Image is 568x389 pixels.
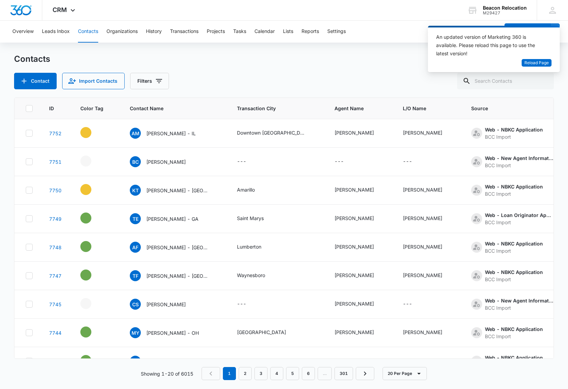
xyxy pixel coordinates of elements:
a: Page 301 [334,367,353,380]
div: [PERSON_NAME] [334,329,374,336]
div: --- [237,158,246,166]
a: Page 3 [254,367,268,380]
div: [PERSON_NAME] [403,186,442,193]
a: Navigate to contact details page for Brennan Coldiron [49,159,61,165]
div: - - Select to Edit Field [80,327,104,337]
div: Source - [object Object] - Select to Edit Field [471,268,555,283]
div: Agent Name - - Select to Edit Field [334,158,356,166]
button: 20 Per Page [383,367,427,380]
span: AM [130,128,141,139]
div: BCC Import [485,276,543,283]
p: [PERSON_NAME] - [GEOGRAPHIC_DATA] [146,272,208,279]
div: BCC Import [485,133,543,140]
div: Agent Name - Omar Din - Select to Edit Field [334,243,386,251]
a: Page 6 [302,367,315,380]
div: Source - [object Object] - Select to Edit Field [471,126,555,140]
button: Import Contacts [62,73,125,89]
div: BCC Import [485,247,543,254]
div: [PERSON_NAME] [403,129,442,136]
a: Next Page [356,367,374,380]
div: [PERSON_NAME] [334,272,374,279]
div: Web - NBKC Application [485,183,543,190]
div: - - Select to Edit Field [80,213,104,224]
a: Navigate to contact details page for Adam Masud - IL [49,130,61,136]
p: [PERSON_NAME] - GA [146,215,198,222]
span: TE [130,213,141,224]
span: KT [130,185,141,196]
span: JH [130,356,141,367]
div: Source - [object Object] - Select to Edit Field [471,240,555,254]
button: Reload Page [522,59,552,67]
div: Contact Name - Tory Ferguson - VA - Select to Edit Field [130,270,220,281]
div: Lumberton [237,243,261,250]
div: - - Select to Edit Field [80,241,104,252]
div: - - Select to Edit Field [80,355,104,366]
div: [PERSON_NAME] [334,186,374,193]
div: [PERSON_NAME] [403,357,442,364]
div: [GEOGRAPHIC_DATA] [237,329,286,336]
div: --- [403,300,412,308]
a: Navigate to contact details page for Kyle Thompson - TX [49,187,61,193]
span: Agent Name [334,105,386,112]
div: Web - New Agent Information [485,297,554,304]
button: Calendar [254,21,275,43]
div: Transaction City - Amarillo - Select to Edit Field [237,186,267,194]
a: Navigate to contact details page for Michael Yancey - OH [49,330,61,336]
button: Overview [12,21,34,43]
span: Contact Name [130,105,211,112]
div: Source - [object Object] - Select to Edit Field [471,155,566,169]
div: BCC Import [485,304,554,311]
div: L/O Name - Paul Brown - Select to Edit Field [403,357,455,365]
a: Navigate to contact details page for James Hinkel - GA [49,358,61,364]
div: Contact Name - Adam Masud - IL - Select to Edit Field [130,128,208,139]
div: Amarillo [237,186,255,193]
div: [PERSON_NAME] [334,357,374,364]
span: L/O Name [403,105,455,112]
div: Source - [object Object] - Select to Edit Field [471,325,555,340]
div: - - Select to Edit Field [80,184,104,195]
div: Contact Name - Travis Esposito - GA - Select to Edit Field [130,213,211,224]
div: Web - NBKC Application [485,354,543,361]
button: Leads Inbox [42,21,70,43]
div: Contact Name - Brennan Coldiron - Select to Edit Field [130,156,198,167]
p: [PERSON_NAME] - OH [146,329,199,336]
a: Page 5 [286,367,299,380]
div: account name [483,5,527,11]
button: Organizations [106,21,138,43]
div: Source - [object Object] - Select to Edit Field [471,354,555,368]
span: Color Tag [80,105,103,112]
a: Navigate to contact details page for Alesia Franco - NJ [49,244,61,250]
div: account id [483,11,527,15]
div: Agent Name - Kayla O'Quinn - Select to Edit Field [334,357,386,365]
button: Transactions [170,21,198,43]
button: History [146,21,162,43]
a: Page 2 [239,367,252,380]
div: Source - [object Object] - Select to Edit Field [471,211,566,226]
button: Tasks [233,21,246,43]
p: [PERSON_NAME] - [GEOGRAPHIC_DATA] [146,187,208,194]
p: [PERSON_NAME] - IL [146,130,196,137]
div: [PERSON_NAME] [403,243,442,250]
a: Navigate to contact details page for Tory Ferguson - VA [49,273,61,279]
div: An updated version of Marketing 360 is available. Please reload this page to use the latest version! [436,33,543,58]
div: [PERSON_NAME] [334,129,374,136]
div: [PERSON_NAME] [403,215,442,222]
div: Transaction City - - Select to Edit Field [237,300,259,308]
nav: Pagination [202,367,374,380]
button: Filters [130,73,169,89]
button: Add Contact [14,73,57,89]
div: Agent Name - Patrick Davis II - Select to Edit Field [334,215,386,223]
p: [PERSON_NAME] [146,301,186,308]
div: Agent Name - Tawnya McVicker - Select to Edit Field [334,129,386,137]
div: [PERSON_NAME] [403,329,442,336]
div: L/O Name - - Select to Edit Field [403,158,424,166]
div: BCC Import [485,190,543,197]
span: Transaction City [237,105,318,112]
div: Web - NBKC Application [485,126,543,133]
div: Web - NBKC Application [485,268,543,276]
p: [PERSON_NAME] [146,158,186,165]
div: Agent Name - Brennan Coldiron - Select to Edit Field [334,186,386,194]
div: - - Select to Edit Field [80,298,104,309]
div: L/O Name - Paul Brown - Select to Edit Field [403,243,455,251]
div: L/O Name - Lisa Hook - Select to Edit Field [403,186,455,194]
